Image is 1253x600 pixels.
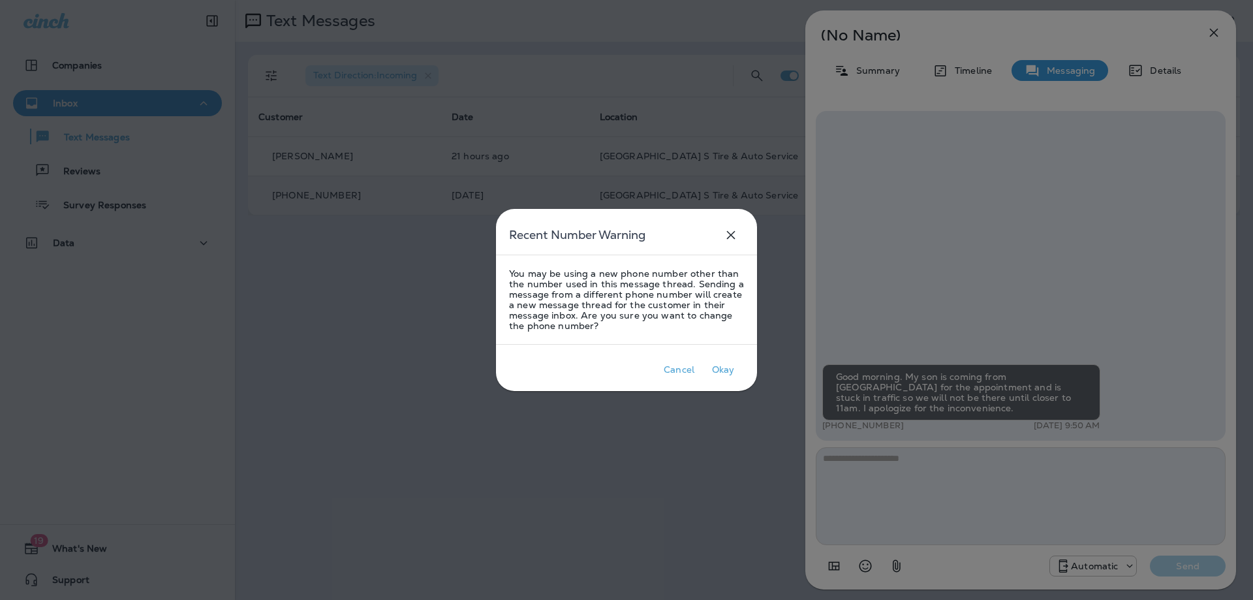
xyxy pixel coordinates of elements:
p: You may be using a new phone number other than the number used in this message thread. Sending a ... [509,268,744,331]
button: close [718,222,744,248]
div: Cancel [664,364,694,375]
button: Okay [702,358,744,381]
h5: Recent Number Warning [509,225,645,245]
div: Okay [712,364,735,375]
button: Cancel [656,358,702,381]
